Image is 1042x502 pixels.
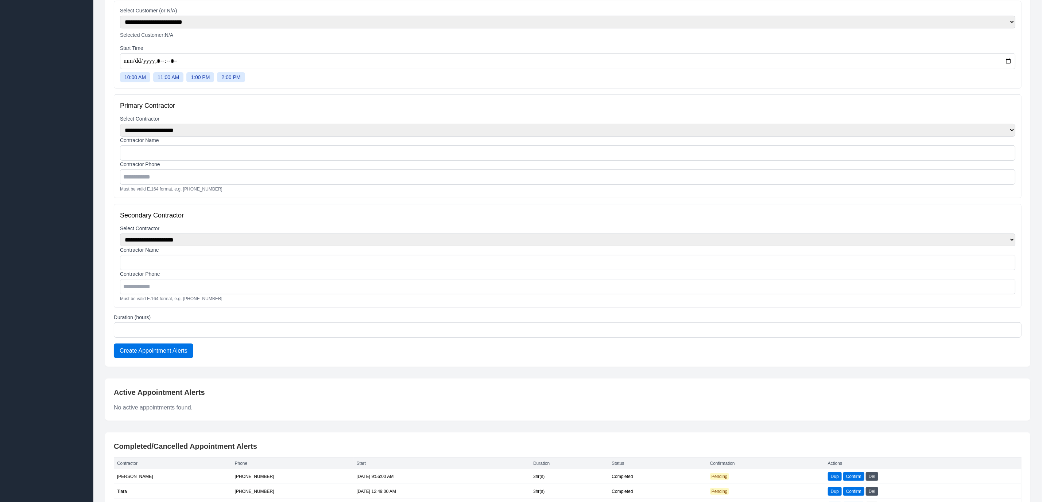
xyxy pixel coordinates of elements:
[120,115,1015,122] label: Select Contractor
[866,487,878,496] button: Del
[354,458,531,470] th: Start
[120,210,1015,220] h3: Secondary Contractor
[217,72,245,82] button: 2:00 PM
[120,101,1015,111] h3: Primary Contractor
[530,484,609,499] td: 3 hr(s)
[114,387,1022,397] h2: Active Appointment Alerts
[828,487,842,496] button: Dup
[530,469,609,484] td: 3 hr(s)
[530,458,609,470] th: Duration
[114,344,193,358] button: Create Appointment Alerts
[710,473,729,480] span: Pending
[232,458,354,470] th: Phone
[843,472,864,481] button: Confirm
[120,225,1015,232] label: Select Contractor
[609,458,707,470] th: Status
[828,472,842,481] button: Dup
[232,484,354,499] td: [PHONE_NUMBER]
[120,161,1015,168] label: Contractor Phone
[354,469,531,484] td: [DATE] 9:56:00 AM
[120,296,1015,302] p: Must be valid E.164 format, e.g. [PHONE_NUMBER]
[153,72,183,82] button: 11:00 AM
[609,484,707,499] td: completed
[120,7,1015,14] label: Select Customer (or N/A)
[114,484,232,499] td: Tiara
[114,458,232,470] th: Contractor
[710,488,729,495] span: Pending
[707,458,825,470] th: Confirmation
[114,441,1022,451] h2: Completed/Cancelled Appointment Alerts
[114,314,1022,321] label: Duration (hours)
[232,469,354,484] td: [PHONE_NUMBER]
[120,137,1015,144] label: Contractor Name
[165,32,173,38] span: N/A
[120,246,1015,254] label: Contractor Name
[825,458,1022,470] th: Actions
[114,469,232,484] td: [PERSON_NAME]
[120,270,1015,278] label: Contractor Phone
[866,472,878,481] button: Del
[120,31,1015,39] p: Selected Customer:
[186,72,214,82] button: 1:00 PM
[609,469,707,484] td: completed
[120,44,1015,52] label: Start Time
[120,72,150,82] button: 10:00 AM
[114,403,1022,412] p: No active appointments found.
[354,484,531,499] td: [DATE] 12:49:00 AM
[843,487,864,496] button: Confirm
[120,186,1015,192] p: Must be valid E.164 format, e.g. [PHONE_NUMBER]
